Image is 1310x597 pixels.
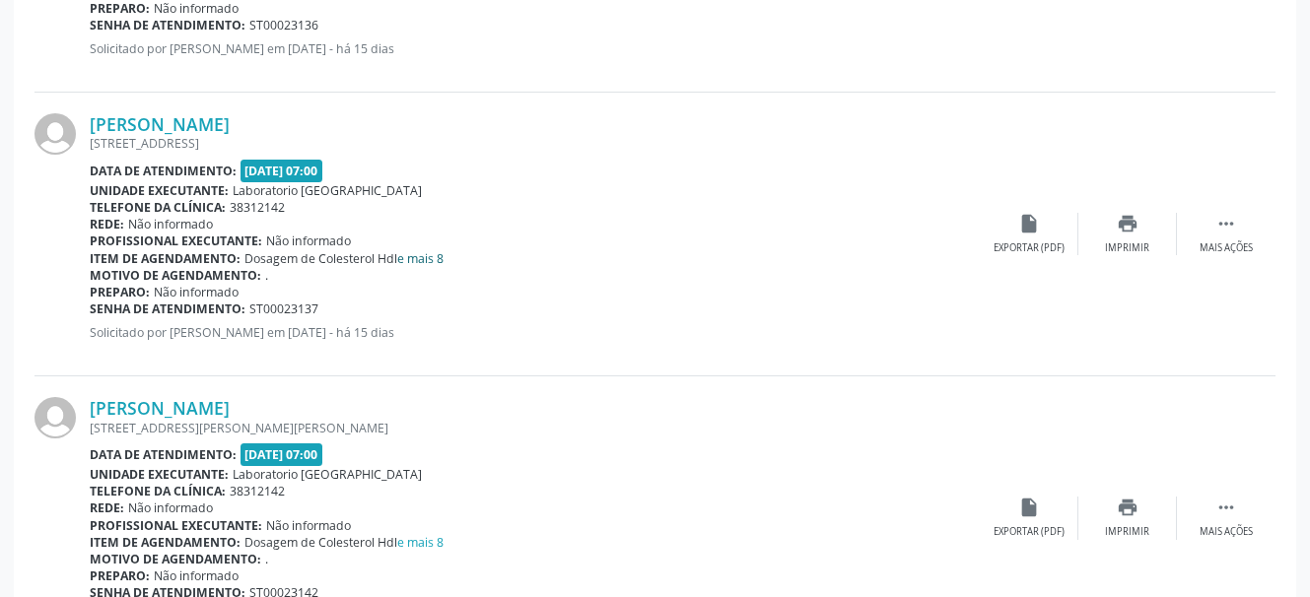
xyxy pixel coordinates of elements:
b: Preparo: [90,567,150,584]
b: Rede: [90,499,124,516]
p: Solicitado por [PERSON_NAME] em [DATE] - há 15 dias [90,324,980,341]
b: Data de atendimento: [90,446,237,463]
b: Telefone da clínica: [90,199,226,216]
span: Laboratorio [GEOGRAPHIC_DATA] [233,466,422,483]
b: Data de atendimento: [90,163,237,179]
b: Motivo de agendamento: [90,267,261,284]
span: 38312142 [230,483,285,499]
div: Mais ações [1200,241,1253,255]
b: Item de agendamento: [90,250,241,267]
b: Profissional executante: [90,517,262,534]
span: . [265,267,268,284]
div: Exportar (PDF) [994,241,1065,255]
span: . [265,551,268,567]
span: ST00023136 [249,17,318,33]
i:  [1215,497,1237,518]
span: Não informado [266,517,351,534]
b: Preparo: [90,284,150,300]
div: Imprimir [1105,525,1149,539]
i: print [1117,213,1138,234]
span: Não informado [128,216,213,232]
span: Laboratorio [GEOGRAPHIC_DATA] [233,182,422,199]
b: Senha de atendimento: [90,300,245,317]
b: Unidade executante: [90,466,229,483]
a: [PERSON_NAME] [90,113,230,135]
img: img [34,113,76,155]
b: Unidade executante: [90,182,229,199]
div: [STREET_ADDRESS] [90,135,980,152]
a: e mais 8 [397,534,444,551]
img: img [34,397,76,438]
a: [PERSON_NAME] [90,397,230,419]
i:  [1215,213,1237,234]
b: Rede: [90,216,124,232]
a: e mais 8 [397,250,444,267]
span: [DATE] 07:00 [241,160,323,182]
span: [DATE] 07:00 [241,443,323,466]
span: Dosagem de Colesterol Hdl [244,250,444,267]
span: Não informado [266,232,351,249]
span: 38312142 [230,199,285,216]
i: insert_drive_file [1018,497,1040,518]
b: Motivo de agendamento: [90,551,261,567]
div: Imprimir [1105,241,1149,255]
div: [STREET_ADDRESS][PERSON_NAME][PERSON_NAME] [90,420,980,436]
span: Não informado [128,499,213,516]
div: Exportar (PDF) [994,525,1065,539]
span: Não informado [154,284,239,300]
i: insert_drive_file [1018,213,1040,234]
i: print [1117,497,1138,518]
b: Profissional executante: [90,232,262,249]
b: Senha de atendimento: [90,17,245,33]
span: Não informado [154,567,239,584]
b: Item de agendamento: [90,534,241,551]
span: ST00023137 [249,300,318,317]
p: Solicitado por [PERSON_NAME] em [DATE] - há 15 dias [90,40,980,57]
b: Telefone da clínica: [90,483,226,499]
span: Dosagem de Colesterol Hdl [244,534,444,551]
div: Mais ações [1200,525,1253,539]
